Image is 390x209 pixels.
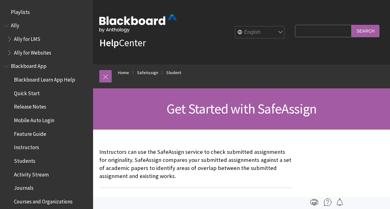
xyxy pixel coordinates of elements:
[137,69,158,77] a: SafeAssign
[99,37,146,49] a: HelpCenter
[324,198,331,206] img: More help
[14,47,51,56] span: Ally for Websites
[99,195,292,208] span: The SafeAssign process
[14,183,34,191] span: Journals
[99,148,292,180] p: Instructors can use the SafeAssign service to check submitted assignments for originality. SafeAs...
[14,115,54,123] span: Mobile Auto Login
[167,100,316,117] span: Get Started with SafeAssign
[166,69,181,77] a: Student
[4,7,89,17] nav: Book outline for Playlists
[4,20,89,58] nav: Book outline for Anthology Ally Help
[14,74,75,83] span: Blackboard Learn App Help
[11,61,47,69] span: Blackboard App
[99,37,119,49] strong: Help
[336,198,343,206] img: Follow this page
[311,198,318,206] img: Print
[14,129,46,137] span: Feature Guide
[14,88,40,96] span: Quick Start
[14,142,39,151] span: Instructors
[11,20,19,29] span: Ally
[14,156,35,164] span: Students
[14,196,73,205] span: Courses and Organizations
[14,34,40,42] span: Ally for LMS
[14,102,46,110] span: Release Notes
[235,26,285,39] select: Site Language Selector
[118,69,129,77] a: Home
[99,15,177,33] img: Blackboard by Anthology
[11,7,30,15] span: Playlists
[352,25,379,37] input: Search
[14,169,49,178] span: Activity Stream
